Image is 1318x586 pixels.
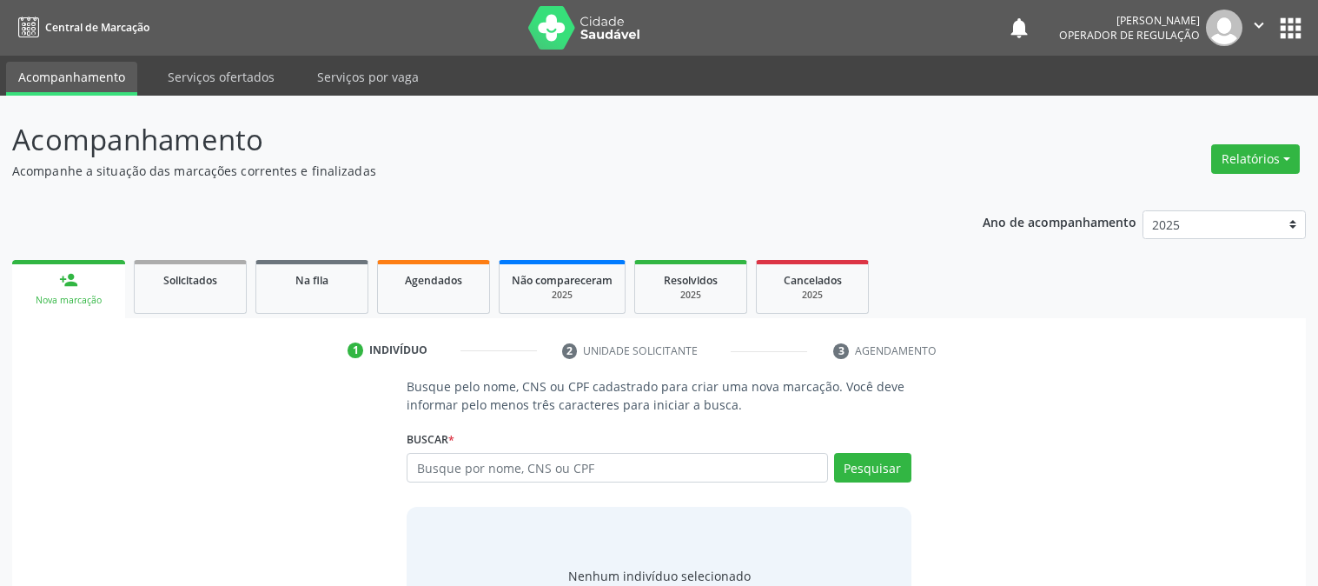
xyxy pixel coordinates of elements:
div: [PERSON_NAME] [1059,13,1200,28]
span: Não compareceram [512,273,613,288]
button: notifications [1007,16,1031,40]
img: img [1206,10,1242,46]
div: person_add [59,270,78,290]
a: Serviços ofertados [156,62,287,92]
label: Buscar [407,426,454,453]
span: Na fila [295,273,328,288]
div: 2025 [647,289,734,302]
button: Relatórios [1211,144,1300,174]
button:  [1242,10,1275,46]
span: Central de Marcação [45,20,149,35]
div: Nenhum indivíduo selecionado [568,567,751,585]
div: Indivíduo [369,343,427,358]
a: Acompanhamento [6,62,137,96]
div: 2025 [512,289,613,302]
input: Busque por nome, CNS ou CPF [407,453,828,483]
span: Operador de regulação [1059,28,1200,43]
p: Busque pelo nome, CNS ou CPF cadastrado para criar uma nova marcação. Você deve informar pelo men... [407,377,911,414]
span: Solicitados [163,273,217,288]
a: Central de Marcação [12,13,149,42]
button: Pesquisar [834,453,911,483]
div: Nova marcação [24,294,113,307]
span: Resolvidos [664,273,718,288]
button: apps [1275,13,1306,43]
i:  [1249,16,1268,35]
span: Agendados [405,273,462,288]
div: 2025 [769,289,856,302]
p: Acompanhamento [12,118,917,162]
p: Ano de acompanhamento [983,210,1136,232]
p: Acompanhe a situação das marcações correntes e finalizadas [12,162,917,180]
a: Serviços por vaga [305,62,431,92]
span: Cancelados [784,273,842,288]
div: 1 [348,343,363,358]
